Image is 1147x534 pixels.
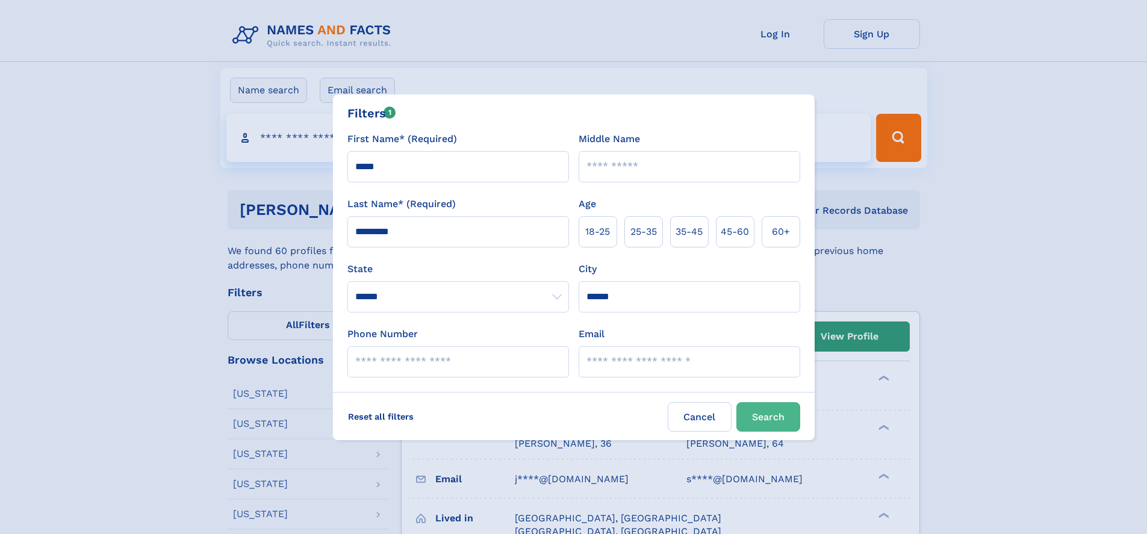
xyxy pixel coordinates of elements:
label: City [579,262,597,276]
span: 45‑60 [721,225,749,239]
span: 35‑45 [676,225,703,239]
label: Phone Number [347,327,418,341]
label: Last Name* (Required) [347,197,456,211]
span: 18‑25 [585,225,610,239]
div: Filters [347,104,396,122]
label: Reset all filters [340,402,421,431]
label: Age [579,197,596,211]
span: 60+ [772,225,790,239]
label: First Name* (Required) [347,132,457,146]
label: State [347,262,569,276]
button: Search [736,402,800,432]
label: Email [579,327,605,341]
label: Middle Name [579,132,640,146]
span: 25‑35 [630,225,657,239]
label: Cancel [668,402,732,432]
